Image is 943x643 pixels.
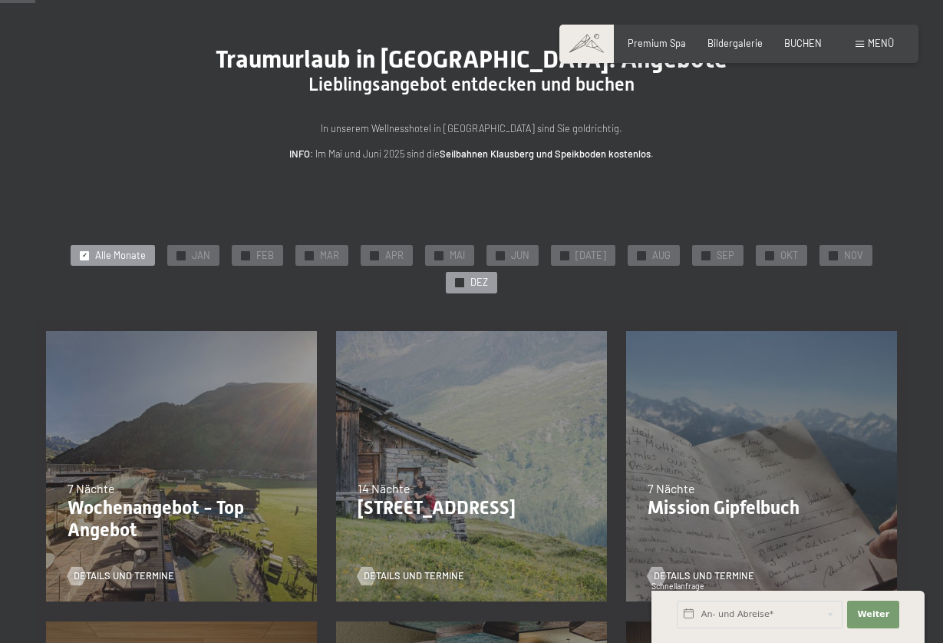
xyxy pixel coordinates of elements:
span: ✓ [457,279,463,287]
span: ✓ [767,251,773,260]
span: OKT [780,249,798,263]
span: ✓ [243,251,249,260]
span: FEB [256,249,274,263]
span: [DATE] [575,249,606,263]
p: [STREET_ADDRESS] [358,497,585,519]
strong: INFO [289,147,310,160]
a: Premium Spa [628,37,686,49]
span: Schnellanfrage [651,582,704,591]
span: Details und Termine [364,569,464,583]
span: MAR [320,249,339,263]
span: DEZ [470,276,488,290]
p: : Im Mai und Juni 2025 sind die . [165,146,779,161]
span: ✓ [704,251,709,260]
span: 14 Nächte [358,481,411,496]
span: Details und Termine [654,569,754,583]
span: Traumurlaub in [GEOGRAPHIC_DATA]: Angebote [216,45,727,74]
span: ✓ [372,251,378,260]
p: In unserem Wellnesshotel in [GEOGRAPHIC_DATA] sind Sie goldrichtig. [165,121,779,136]
span: SEP [717,249,734,263]
p: Mission Gipfelbuch [648,497,875,519]
span: Details und Termine [74,569,174,583]
a: Bildergalerie [707,37,763,49]
strong: Seilbahnen Klausberg und Speikboden kostenlos [440,147,651,160]
span: AUG [652,249,671,263]
span: JUN [511,249,529,263]
a: BUCHEN [784,37,822,49]
p: Wochenangebot - Top Angebot [68,497,295,542]
a: Details und Termine [68,569,174,583]
span: 7 Nächte [648,481,695,496]
span: ✓ [179,251,184,260]
button: Weiter [847,601,899,628]
span: ✓ [498,251,503,260]
span: ✓ [639,251,645,260]
span: NOV [844,249,863,263]
span: APR [385,249,404,263]
span: ✓ [307,251,312,260]
span: ✓ [831,251,836,260]
span: Lieblingsangebot entdecken und buchen [308,74,635,95]
a: Details und Termine [358,569,464,583]
span: ✓ [437,251,442,260]
span: Alle Monate [95,249,146,263]
span: JAN [192,249,210,263]
span: 7 Nächte [68,481,115,496]
span: ✓ [562,251,568,260]
a: Details und Termine [648,569,754,583]
span: Menü [868,37,894,49]
span: MAI [450,249,465,263]
span: Weiter [857,608,889,621]
span: ✓ [82,251,87,260]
